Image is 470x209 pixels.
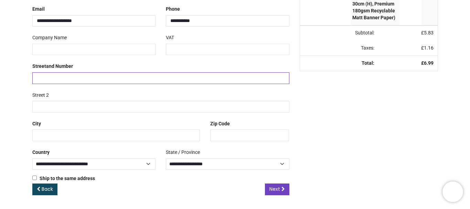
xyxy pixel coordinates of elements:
[42,186,53,192] span: Back
[32,184,57,195] a: Back
[166,147,200,158] label: State / Province
[46,63,73,69] span: and Number
[421,30,434,35] span: £
[442,181,463,202] iframe: Brevo live chat
[32,147,50,158] label: Country
[421,45,434,51] span: £
[32,32,67,44] label: Company Name
[166,3,180,15] label: Phone
[210,118,230,130] label: Zip Code
[300,41,379,56] td: Taxes:
[269,186,280,192] span: Next
[32,176,37,180] input: Ship to the same address
[32,118,41,130] label: City
[32,90,49,101] label: Street 2
[424,30,434,35] span: 5.83
[265,184,289,195] a: Next
[424,45,434,51] span: 1.16
[32,175,95,182] label: Ship to the same address
[424,60,434,66] span: 6.99
[32,3,45,15] label: Email
[32,61,73,72] label: Street
[362,60,374,66] strong: Total:
[166,32,174,44] label: VAT
[300,25,379,41] td: Subtotal:
[421,60,434,66] strong: £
